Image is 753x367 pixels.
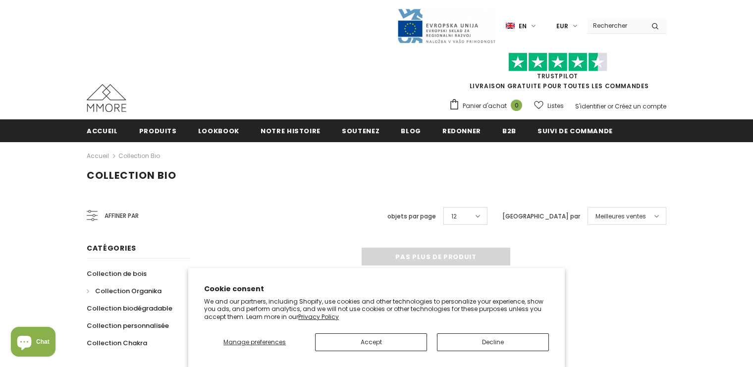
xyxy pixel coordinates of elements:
[223,338,286,346] span: Manage preferences
[87,304,172,313] span: Collection biodégradable
[615,102,666,110] a: Créez un compte
[502,211,580,221] label: [GEOGRAPHIC_DATA] par
[95,286,161,296] span: Collection Organika
[397,21,496,30] a: Javni Razpis
[87,300,172,317] a: Collection biodégradable
[204,333,305,351] button: Manage preferences
[437,333,549,351] button: Decline
[387,211,436,221] label: objets par page
[87,321,169,330] span: Collection personnalisée
[519,21,527,31] span: en
[198,119,239,142] a: Lookbook
[342,126,379,136] span: soutenez
[442,119,481,142] a: Redonner
[595,211,646,221] span: Meilleures ventes
[261,126,321,136] span: Notre histoire
[502,126,516,136] span: B2B
[463,101,507,111] span: Panier d'achat
[451,211,457,221] span: 12
[204,298,549,321] p: We and our partners, including Shopify, use cookies and other technologies to personalize your ex...
[502,119,516,142] a: B2B
[87,338,147,348] span: Collection Chakra
[587,18,644,33] input: Search Site
[511,100,522,111] span: 0
[87,126,118,136] span: Accueil
[87,243,136,253] span: Catégories
[118,152,160,160] a: Collection Bio
[298,313,339,321] a: Privacy Policy
[547,101,564,111] span: Listes
[508,52,607,72] img: Faites confiance aux étoiles pilotes
[342,119,379,142] a: soutenez
[204,284,549,294] h2: Cookie consent
[556,21,568,31] span: EUR
[87,265,147,282] a: Collection de bois
[87,84,126,112] img: Cas MMORE
[575,102,606,110] a: S'identifier
[87,150,109,162] a: Accueil
[261,119,321,142] a: Notre histoire
[401,126,421,136] span: Blog
[139,126,177,136] span: Produits
[139,119,177,142] a: Produits
[538,126,613,136] span: Suivi de commande
[8,327,58,359] inbox-online-store-chat: Shopify online store chat
[87,334,147,352] a: Collection Chakra
[87,119,118,142] a: Accueil
[315,333,427,351] button: Accept
[87,282,161,300] a: Collection Organika
[449,99,527,113] a: Panier d'achat 0
[538,119,613,142] a: Suivi de commande
[397,8,496,44] img: Javni Razpis
[607,102,613,110] span: or
[442,126,481,136] span: Redonner
[534,97,564,114] a: Listes
[537,72,578,80] a: TrustPilot
[87,269,147,278] span: Collection de bois
[449,57,666,90] span: LIVRAISON GRATUITE POUR TOUTES LES COMMANDES
[401,119,421,142] a: Blog
[506,22,515,30] img: i-lang-1.png
[105,210,139,221] span: Affiner par
[198,126,239,136] span: Lookbook
[87,168,176,182] span: Collection Bio
[87,317,169,334] a: Collection personnalisée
